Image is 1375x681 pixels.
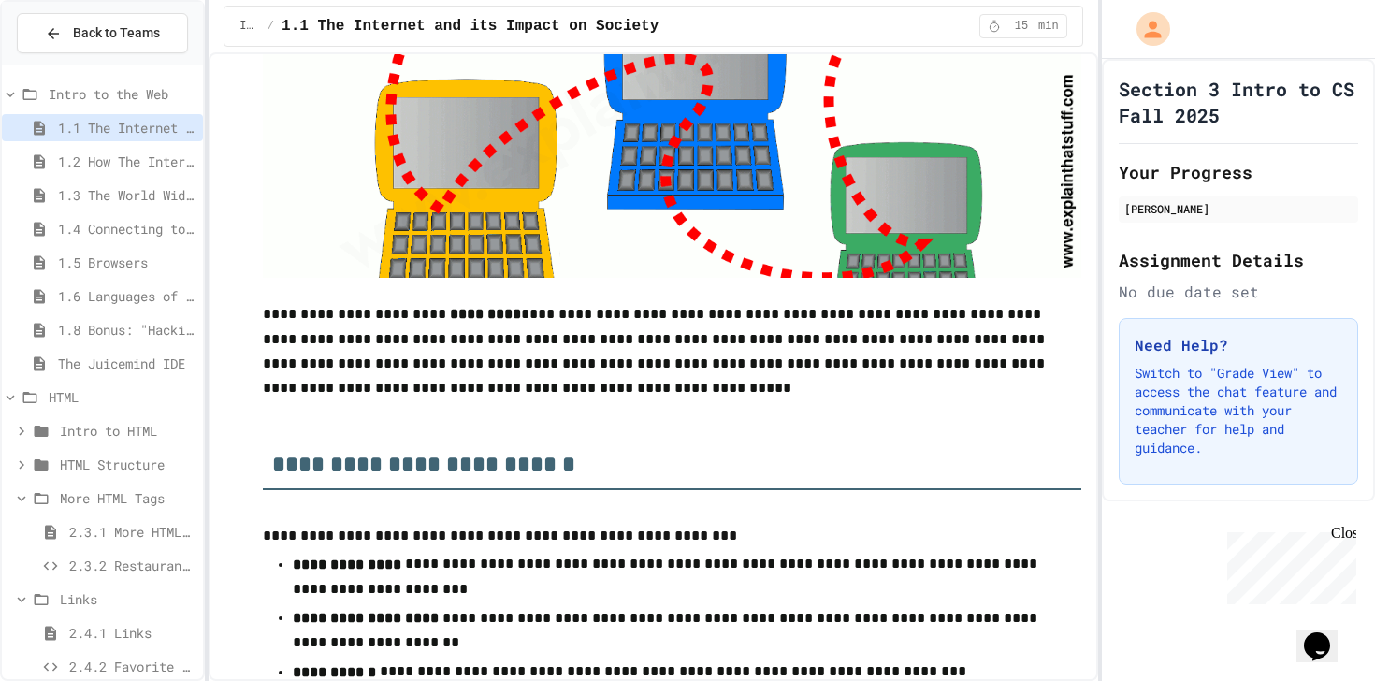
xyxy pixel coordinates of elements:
h1: Section 3 Intro to CS Fall 2025 [1119,76,1358,128]
span: 15 [1006,19,1036,34]
span: HTML Structure [60,455,195,474]
span: Intro to HTML [60,421,195,441]
span: 1.4 Connecting to a Website [58,219,195,239]
span: Intro to the Web [49,84,195,104]
span: 1.8 Bonus: "Hacking" The Web [58,320,195,340]
button: Back to Teams [17,13,188,53]
span: min [1038,19,1059,34]
span: 1.2 How The Internet Works [58,152,195,171]
span: 2.4.1 Links [69,623,195,643]
div: [PERSON_NAME] [1124,200,1353,217]
span: 1.1 The Internet and its Impact on Society [58,118,195,138]
span: 1.1 The Internet and its Impact on Society [282,15,659,37]
span: 2.3.2 Restaurant Menu [69,556,195,575]
span: HTML [49,387,195,407]
span: Links [60,589,195,609]
iframe: chat widget [1296,606,1356,662]
span: 2.4.2 Favorite Links [69,657,195,676]
span: The Juicemind IDE [58,354,195,373]
span: 1.6 Languages of the Web [58,286,195,306]
iframe: chat widget [1220,525,1356,604]
span: 2.3.1 More HTML Tags [69,522,195,542]
span: Back to Teams [73,23,160,43]
div: No due date set [1119,281,1358,303]
span: More HTML Tags [60,488,195,508]
h2: Assignment Details [1119,247,1358,273]
h3: Need Help? [1135,334,1342,356]
span: 1.3 The World Wide Web [58,185,195,205]
span: / [268,19,274,34]
span: 1.5 Browsers [58,253,195,272]
p: Switch to "Grade View" to access the chat feature and communicate with your teacher for help and ... [1135,364,1342,457]
h2: Your Progress [1119,159,1358,185]
span: Intro to the Web [239,19,260,34]
div: My Account [1117,7,1175,51]
div: Chat with us now!Close [7,7,129,119]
